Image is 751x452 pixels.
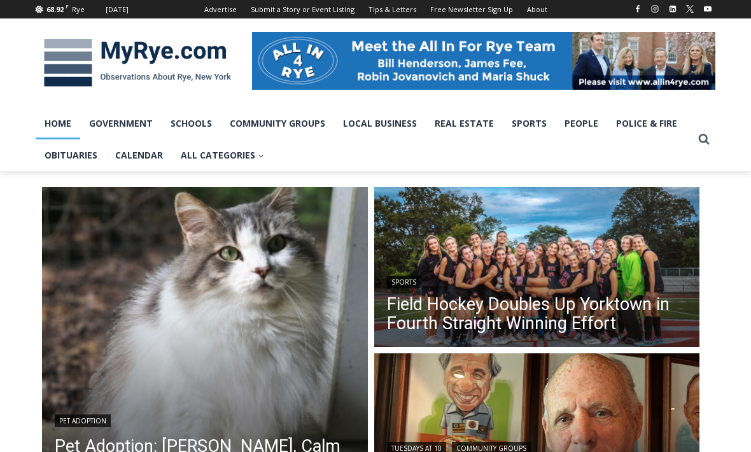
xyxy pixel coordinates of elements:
[374,187,700,350] img: (PHOTO: The 2025 Rye Field Hockey team. Credit: Maureen Tsuchida.)
[36,139,106,171] a: Obituaries
[72,4,85,15] div: Rye
[46,4,64,14] span: 68.92
[387,276,421,288] a: Sports
[36,108,80,139] a: Home
[162,108,221,139] a: Schools
[503,108,556,139] a: Sports
[106,4,129,15] div: [DATE]
[692,128,715,151] button: View Search Form
[55,414,111,427] a: Pet Adoption
[172,139,273,171] a: All Categories
[387,295,687,333] a: Field Hockey Doubles Up Yorktown in Fourth Straight Winning Effort
[80,108,162,139] a: Government
[665,1,680,17] a: Linkedin
[682,1,698,17] a: X
[630,1,645,17] a: Facebook
[106,139,172,171] a: Calendar
[700,1,715,17] a: YouTube
[252,32,715,89] img: All in for Rye
[221,108,334,139] a: Community Groups
[647,1,663,17] a: Instagram
[607,108,686,139] a: Police & Fire
[181,148,264,162] span: All Categories
[374,187,700,350] a: Read More Field Hockey Doubles Up Yorktown in Fourth Straight Winning Effort
[66,3,69,10] span: F
[36,108,692,172] nav: Primary Navigation
[426,108,503,139] a: Real Estate
[36,30,239,96] img: MyRye.com
[334,108,426,139] a: Local Business
[556,108,607,139] a: People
